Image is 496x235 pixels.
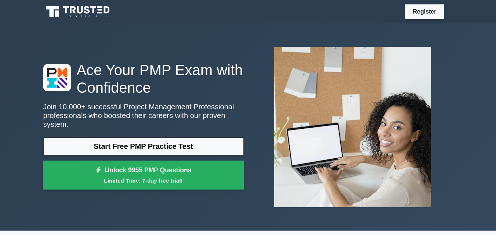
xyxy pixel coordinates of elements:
[43,61,244,96] h1: Ace Your PMP Exam with Confidence
[43,102,244,129] p: Join 10,000+ successful Project Management Professional professionals who boosted their careers w...
[43,161,244,190] a: Unlock 9955 PMP QuestionsLimited Time: 7-day free trial!
[408,7,441,16] a: Register
[43,137,244,155] a: Start Free PMP Practice Test
[53,176,235,185] small: Limited Time: 7-day free trial!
